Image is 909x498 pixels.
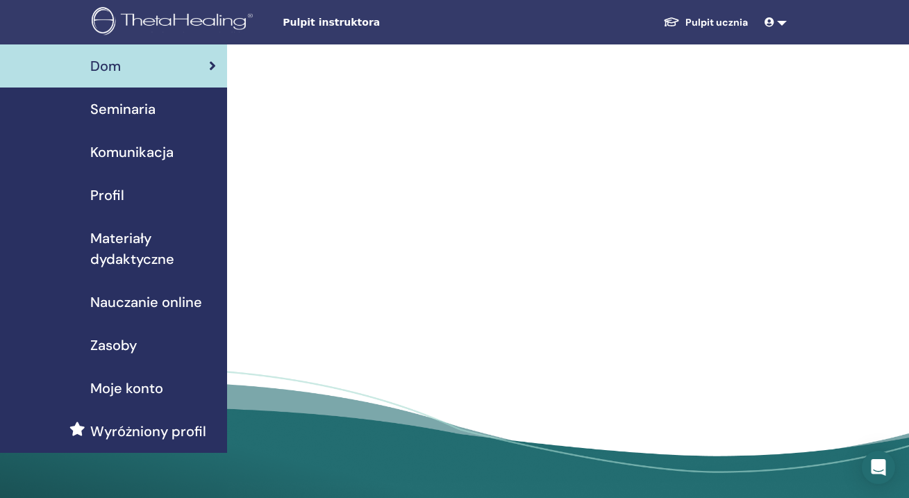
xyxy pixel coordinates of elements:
[90,99,156,119] span: Seminaria
[92,7,258,38] img: logo.png
[652,10,759,35] a: Pulpit ucznia
[90,142,174,163] span: Komunikacja
[90,56,121,76] span: Dom
[90,228,216,269] span: Materiały dydaktyczne
[90,378,163,399] span: Moje konto
[90,421,206,442] span: Wyróżniony profil
[90,335,137,356] span: Zasoby
[663,16,680,28] img: graduation-cap-white.svg
[862,451,895,484] div: Open Intercom Messenger
[90,292,202,313] span: Nauczanie online
[283,15,491,30] span: Pulpit instruktora
[90,185,124,206] span: Profil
